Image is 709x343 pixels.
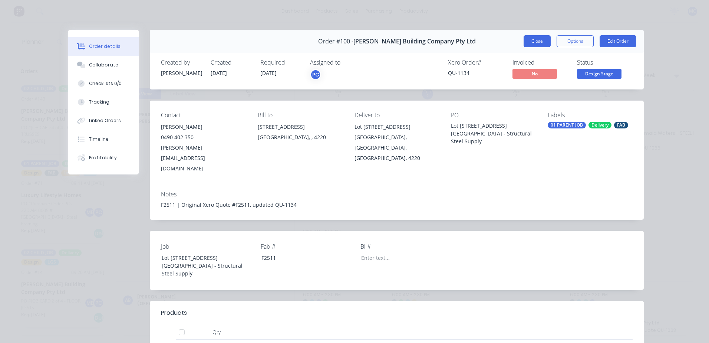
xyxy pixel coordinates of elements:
[89,154,117,161] div: Profitability
[310,69,321,80] button: PC
[448,59,504,66] div: Xero Order #
[548,112,633,119] div: Labels
[258,132,343,143] div: [GEOGRAPHIC_DATA], , 4220
[161,69,202,77] div: [PERSON_NAME]
[600,35,636,47] button: Edit Order
[161,242,254,251] label: Job
[211,59,251,66] div: Created
[261,242,353,251] label: Fab #
[68,130,139,148] button: Timeline
[260,59,301,66] div: Required
[161,308,187,317] div: Products
[258,122,343,132] div: [STREET_ADDRESS]
[260,69,277,76] span: [DATE]
[89,43,121,50] div: Order details
[448,69,504,77] div: QU-1134
[89,136,109,143] div: Timeline
[353,38,476,45] span: [PERSON_NAME] Building Company Pty Ltd
[161,132,246,143] div: 0490 402 350
[161,191,633,198] div: Notes
[588,122,611,128] div: Delivery
[68,37,139,56] button: Order details
[354,132,439,163] div: [GEOGRAPHIC_DATA], [GEOGRAPHIC_DATA], [GEOGRAPHIC_DATA], 4220
[451,112,536,119] div: PO
[318,38,353,45] span: Order #100 -
[354,122,439,163] div: Lot [STREET_ADDRESS][GEOGRAPHIC_DATA], [GEOGRAPHIC_DATA], [GEOGRAPHIC_DATA], 4220
[524,35,551,47] button: Close
[577,69,621,80] button: Design Stage
[89,99,109,105] div: Tracking
[68,74,139,93] button: Checklists 0/0
[211,69,227,76] span: [DATE]
[512,69,557,78] span: No
[89,80,122,87] div: Checklists 0/0
[577,69,621,78] span: Design Stage
[156,252,248,279] div: Lot [STREET_ADDRESS][GEOGRAPHIC_DATA] - Structural Steel Supply
[68,56,139,74] button: Collaborate
[161,122,246,132] div: [PERSON_NAME]
[354,112,439,119] div: Deliver to
[161,201,633,209] div: F2511 | Original Xero Quote #F2511, updated QU-1134
[161,143,246,174] div: [PERSON_NAME][EMAIL_ADDRESS][DOMAIN_NAME]
[310,59,384,66] div: Assigned to
[194,325,239,340] div: Qty
[161,122,246,174] div: [PERSON_NAME]0490 402 350[PERSON_NAME][EMAIL_ADDRESS][DOMAIN_NAME]
[68,93,139,111] button: Tracking
[161,112,246,119] div: Contact
[512,59,568,66] div: Invoiced
[89,62,118,68] div: Collaborate
[68,111,139,130] button: Linked Orders
[161,59,202,66] div: Created by
[255,252,348,263] div: F2511
[89,117,121,124] div: Linked Orders
[258,112,343,119] div: Bill to
[258,122,343,146] div: [STREET_ADDRESS][GEOGRAPHIC_DATA], , 4220
[360,242,453,251] label: Bl #
[451,122,536,145] div: Lot [STREET_ADDRESS][GEOGRAPHIC_DATA] - Structural Steel Supply
[548,122,586,128] div: 01 PARENT JOB
[354,122,439,132] div: Lot [STREET_ADDRESS]
[68,148,139,167] button: Profitability
[557,35,594,47] button: Options
[614,122,628,128] div: FAB
[577,59,633,66] div: Status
